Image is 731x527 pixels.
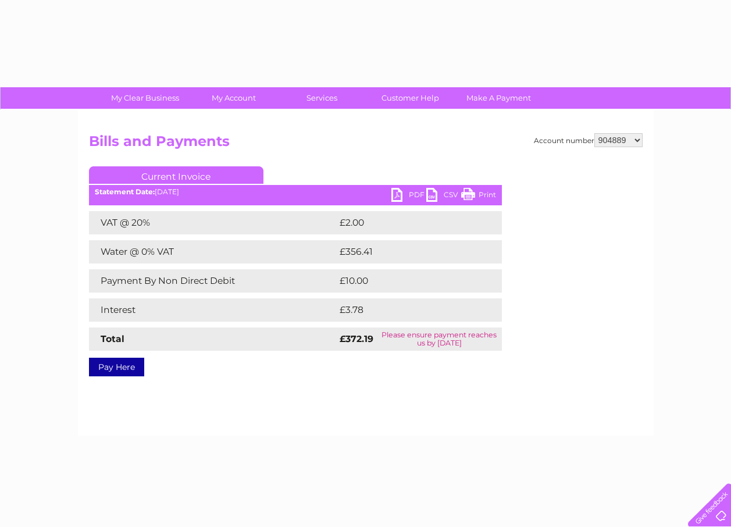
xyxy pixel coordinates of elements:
[337,269,478,293] td: £10.00
[461,188,496,205] a: Print
[89,211,337,234] td: VAT @ 20%
[95,187,155,196] b: Statement Date:
[274,87,370,109] a: Services
[89,298,337,322] td: Interest
[337,298,475,322] td: £3.78
[337,240,480,263] td: £356.41
[426,188,461,205] a: CSV
[186,87,281,109] a: My Account
[89,358,144,376] a: Pay Here
[391,188,426,205] a: PDF
[340,333,373,344] strong: £372.19
[89,166,263,184] a: Current Invoice
[377,327,501,351] td: Please ensure payment reaches us by [DATE]
[89,188,502,196] div: [DATE]
[337,211,475,234] td: £2.00
[97,87,193,109] a: My Clear Business
[101,333,124,344] strong: Total
[89,240,337,263] td: Water @ 0% VAT
[451,87,547,109] a: Make A Payment
[89,133,643,155] h2: Bills and Payments
[534,133,643,147] div: Account number
[362,87,458,109] a: Customer Help
[89,269,337,293] td: Payment By Non Direct Debit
